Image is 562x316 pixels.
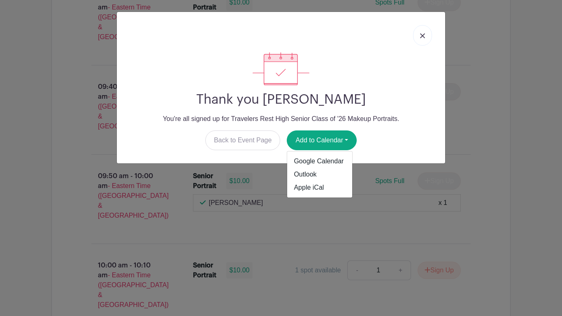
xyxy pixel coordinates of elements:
a: Back to Event Page [205,130,281,150]
a: Outlook [287,168,352,181]
p: You're all signed up for Travelers Rest High Senior Class of '26 Makeup Portraits. [123,114,439,124]
button: Add to Calendar [287,130,357,150]
h2: Thank you [PERSON_NAME] [123,92,439,107]
img: close_button-5f87c8562297e5c2d7936805f587ecaba9071eb48480494691a3f1689db116b3.svg [420,33,425,38]
a: Google Calendar [287,155,352,168]
img: signup_complete-c468d5dda3e2740ee63a24cb0ba0d3ce5d8a4ecd24259e683200fb1569d990c8.svg [253,52,309,85]
a: Apple iCal [287,181,352,194]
